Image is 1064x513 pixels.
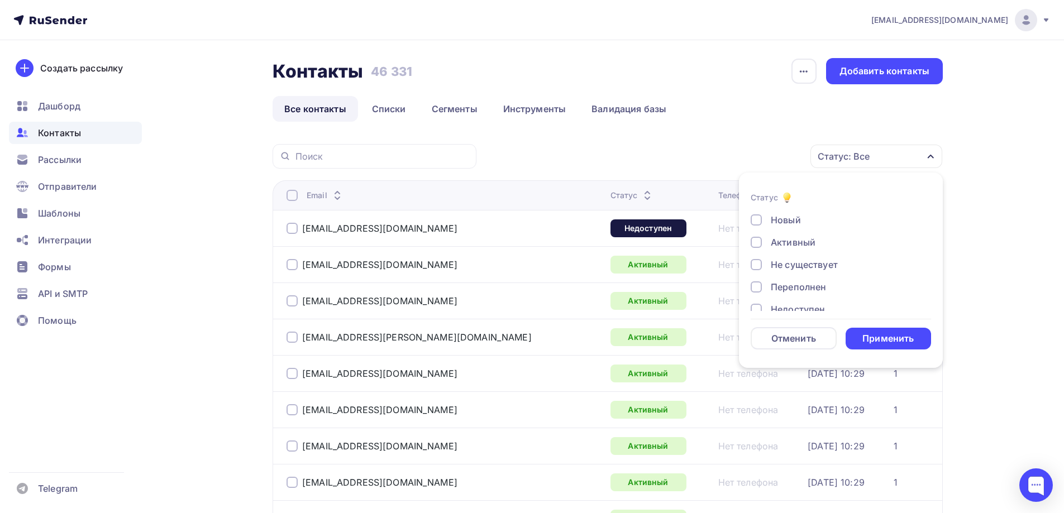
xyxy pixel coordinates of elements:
a: 1 [894,404,898,415]
a: Нет телефона [718,404,779,415]
a: Активный [610,473,686,491]
div: Активный [771,236,815,249]
span: [EMAIL_ADDRESS][DOMAIN_NAME] [871,15,1008,26]
a: [EMAIL_ADDRESS][DOMAIN_NAME] [302,223,457,234]
span: Рассылки [38,153,82,166]
a: [DATE] 10:29 [808,404,865,415]
div: Добавить контакты [839,65,929,78]
a: Валидация базы [580,96,678,122]
a: Нет телефона [718,259,779,270]
div: Недоступен [771,303,825,316]
div: [EMAIL_ADDRESS][DOMAIN_NAME] [302,259,457,270]
a: Сегменты [420,96,489,122]
a: Все контакты [273,96,358,122]
a: Нет телефона [718,368,779,379]
h3: 46 331 [371,64,412,79]
button: Статус: Все [810,144,943,169]
input: Поиск [295,150,470,162]
a: [DATE] 10:29 [808,368,865,379]
a: [EMAIL_ADDRESS][PERSON_NAME][DOMAIN_NAME] [302,332,532,343]
a: 1 [894,440,898,452]
a: [EMAIL_ADDRESS][DOMAIN_NAME] [302,440,457,452]
a: [EMAIL_ADDRESS][DOMAIN_NAME] [302,477,457,488]
a: [EMAIL_ADDRESS][DOMAIN_NAME] [302,368,457,379]
div: Отменить [771,332,816,345]
div: Применить [862,332,914,345]
a: Активный [610,365,686,382]
div: Создать рассылку [40,61,123,75]
div: Email [307,190,344,201]
a: Нет телефона [718,295,779,306]
a: Нет телефона [718,332,779,343]
span: API и SMTP [38,287,88,300]
div: Статус [610,190,655,201]
span: Telegram [38,482,78,495]
div: Переполнен [771,280,826,294]
a: Отправители [9,175,142,198]
a: [DATE] 10:29 [808,477,865,488]
a: Активный [610,437,686,455]
a: Недоступен [610,219,686,237]
a: Инструменты [492,96,578,122]
a: Нет телефона [718,477,779,488]
span: Контакты [38,126,81,140]
a: 1 [894,368,898,379]
a: [EMAIL_ADDRESS][DOMAIN_NAME] [302,295,457,306]
a: [EMAIL_ADDRESS][DOMAIN_NAME] [871,9,1051,31]
span: Формы [38,260,71,274]
span: Отправители [38,180,97,193]
span: Шаблоны [38,207,80,220]
div: Статус: Все [818,150,870,163]
a: Рассылки [9,148,142,171]
div: Статус [751,192,778,203]
span: Помощь [38,314,77,327]
a: Шаблоны [9,202,142,224]
span: Дашборд [38,99,80,113]
a: Формы [9,256,142,278]
a: Списки [360,96,418,122]
a: Активный [610,256,686,274]
a: Нет телефона [718,223,779,234]
div: Новый [771,213,801,227]
a: 1 [894,477,898,488]
div: Телефон [718,190,768,201]
a: Активный [610,328,686,346]
h2: Контакты [273,60,363,83]
a: Активный [610,401,686,419]
ul: Статус: Все [739,172,943,368]
a: [EMAIL_ADDRESS][DOMAIN_NAME] [302,404,457,415]
a: Дашборд [9,95,142,117]
a: Нет телефона [718,440,779,452]
a: Активный [610,292,686,310]
div: Не существует [771,258,838,271]
a: [DATE] 10:29 [808,440,865,452]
